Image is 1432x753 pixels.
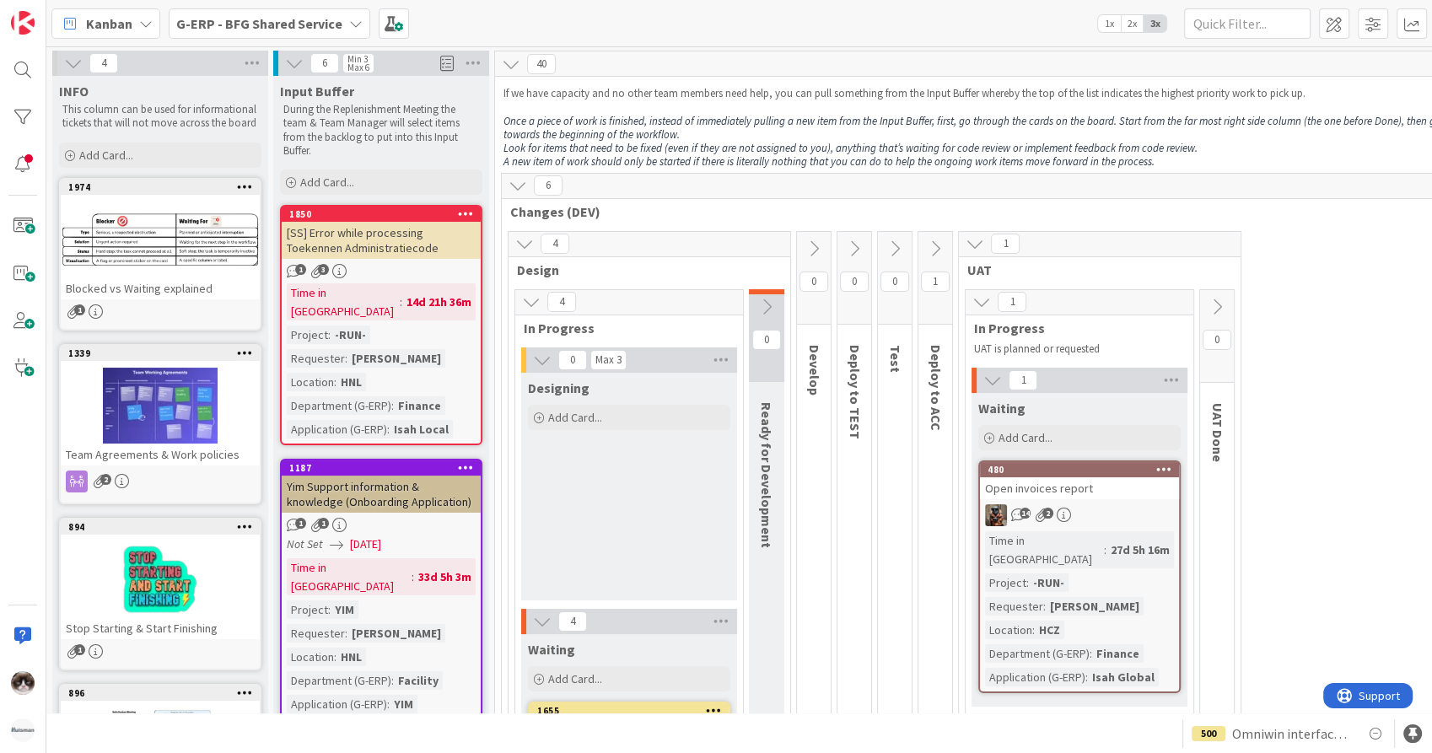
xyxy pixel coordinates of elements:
[1184,8,1311,39] input: Quick Filter...
[394,396,445,415] div: Finance
[1232,723,1352,744] span: Omniwin interface HCN Test
[921,272,950,292] span: 1
[847,345,864,439] span: Deploy to TEST
[347,55,368,63] div: Min 3
[287,536,323,551] i: Not Set
[310,53,339,73] span: 6
[985,668,1085,686] div: Application (G-ERP)
[985,573,1026,592] div: Project
[558,350,587,370] span: 0
[387,420,390,438] span: :
[1046,597,1144,616] div: [PERSON_NAME]
[974,320,1172,336] span: In Progress
[282,222,481,259] div: [SS] Error while processing Toekennen Administratiecode
[980,477,1179,499] div: Open invoices report
[1209,403,1226,462] span: UAT Done
[1042,508,1053,519] span: 2
[287,624,345,643] div: Requester
[61,519,260,639] div: 894Stop Starting & Start Finishing
[1092,644,1144,663] div: Finance
[328,600,331,619] span: :
[282,207,481,222] div: 1850
[980,462,1179,499] div: 480Open invoices report
[336,648,366,666] div: HNL
[61,180,260,195] div: 1974
[412,567,414,586] span: :
[1032,621,1035,639] span: :
[334,373,336,391] span: :
[68,521,260,533] div: 894
[558,611,587,632] span: 4
[1192,726,1225,741] div: 500
[985,504,1007,526] img: VK
[287,349,345,368] div: Requester
[282,460,481,513] div: 1187Yim Support information & knowledge (Onboarding Application)
[347,63,369,72] div: Max 6
[537,705,729,717] div: 1655
[534,175,563,196] span: 6
[100,474,111,485] span: 2
[289,208,481,220] div: 1850
[799,272,828,292] span: 0
[517,261,769,278] span: Design
[528,379,589,396] span: Designing
[1098,15,1121,32] span: 1x
[280,83,354,100] span: Input Buffer
[282,207,481,259] div: 1850[SS] Error while processing Toekennen Administratiecode
[1203,330,1231,350] span: 0
[1090,644,1092,663] span: :
[59,83,89,100] span: INFO
[752,330,781,350] span: 0
[62,103,258,131] p: This column can be used for informational tickets that will not move across the board
[978,400,1026,417] span: Waiting
[528,641,575,658] span: Waiting
[999,430,1052,445] span: Add Card...
[387,695,390,713] span: :
[974,342,1173,356] p: UAT is planned or requested
[328,325,331,344] span: :
[347,349,445,368] div: [PERSON_NAME]
[985,621,1032,639] div: Location
[11,718,35,742] img: avatar
[988,464,1179,476] div: 480
[318,264,329,275] span: 3
[1026,573,1029,592] span: :
[295,518,306,529] span: 1
[89,53,118,73] span: 4
[287,325,328,344] div: Project
[806,345,823,395] span: Develop
[61,686,260,701] div: 896
[11,671,35,695] img: Kv
[61,444,260,465] div: Team Agreements & Work policies
[287,373,334,391] div: Location
[282,460,481,476] div: 1187
[11,11,35,35] img: Visit kanbanzone.com
[1088,668,1159,686] div: Isah Global
[548,671,602,686] span: Add Card...
[980,462,1179,477] div: 480
[541,234,569,254] span: 4
[1020,508,1031,519] span: 14
[887,345,904,373] span: Test
[347,624,445,643] div: [PERSON_NAME]
[61,617,260,639] div: Stop Starting & Start Finishing
[74,304,85,315] span: 1
[503,154,1155,169] em: A new item of work should only be started if there is literally nothing that you can do to help t...
[61,346,260,361] div: 1339
[530,703,729,718] div: 1655
[547,292,576,312] span: 4
[345,624,347,643] span: :
[287,283,400,320] div: Time in [GEOGRAPHIC_DATA]
[991,234,1020,254] span: 1
[68,687,260,699] div: 896
[74,644,85,655] span: 1
[334,648,336,666] span: :
[331,600,358,619] div: YIM
[414,567,476,586] div: 33d 5h 3m
[68,181,260,193] div: 1974
[287,671,391,690] div: Department (G-ERP)
[390,695,417,713] div: YIM
[595,356,622,364] div: Max 3
[880,272,909,292] span: 0
[391,396,394,415] span: :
